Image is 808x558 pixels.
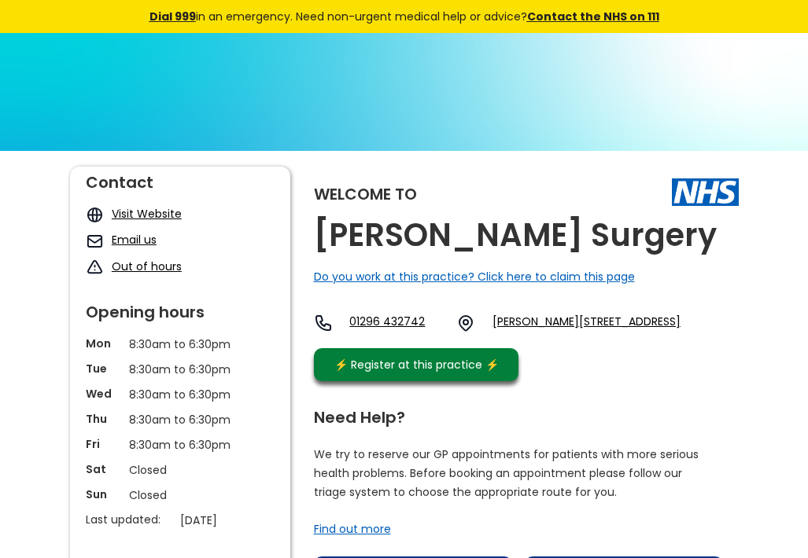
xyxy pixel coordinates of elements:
[86,512,172,527] p: Last updated:
[129,361,231,378] p: 8:30am to 6:30pm
[527,9,659,24] a: Contact the NHS on 111
[129,336,231,353] p: 8:30am to 6:30pm
[180,512,282,529] p: [DATE]
[112,206,182,222] a: Visit Website
[129,461,231,479] p: Closed
[314,521,391,537] a: Find out more
[493,314,681,332] a: [PERSON_NAME][STREET_ADDRESS]
[86,436,121,452] p: Fri
[86,232,104,250] img: mail icon
[456,314,475,332] img: practice location icon
[86,336,121,351] p: Mon
[42,8,766,25] div: in an emergency. Need non-urgent medical help or advice?
[86,461,121,477] p: Sat
[86,259,104,277] img: exclamation icon
[149,9,196,24] a: Dial 999
[314,402,723,425] div: Need Help?
[129,436,231,453] p: 8:30am to 6:30pm
[86,296,275,320] div: Opening hours
[129,411,231,428] p: 8:30am to 6:30pm
[314,445,699,501] p: We try to reserve our GP appointments for patients with more serious health problems. Before book...
[112,232,157,248] a: Email us
[86,206,104,224] img: globe icon
[314,348,518,381] a: ⚡️ Register at this practice ⚡️
[129,386,231,403] p: 8:30am to 6:30pm
[86,386,121,402] p: Wed
[314,269,635,285] a: Do you work at this practice? Click here to claim this page
[672,178,739,205] img: The NHS logo
[112,259,182,274] a: Out of hours
[327,356,507,373] div: ⚡️ Register at this practice ⚡️
[86,361,121,376] p: Tue
[86,486,121,502] p: Sun
[314,218,717,253] h2: [PERSON_NAME] Surgery
[349,314,444,332] a: 01296 432742
[129,486,231,504] p: Closed
[314,186,417,202] div: Welcome to
[86,167,275,190] div: Contact
[86,411,121,427] p: Thu
[314,314,333,332] img: telephone icon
